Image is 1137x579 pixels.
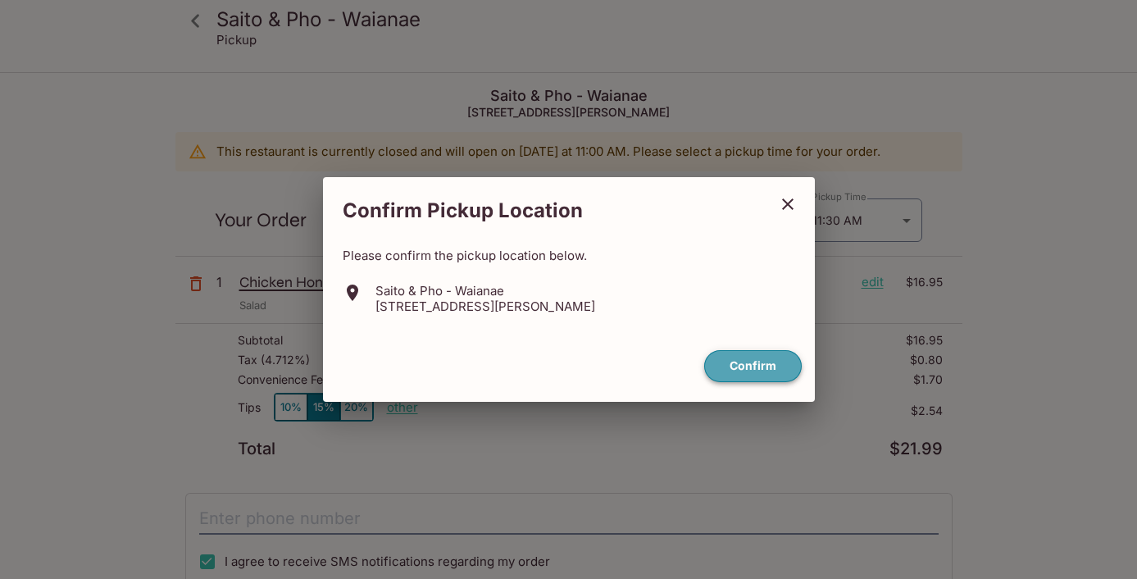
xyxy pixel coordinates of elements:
p: Please confirm the pickup location below. [343,248,795,263]
h2: Confirm Pickup Location [323,190,767,231]
button: close [767,184,808,225]
p: [STREET_ADDRESS][PERSON_NAME] [375,299,595,314]
button: confirm [704,350,802,382]
p: Saito & Pho - Waianae [375,283,595,299]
